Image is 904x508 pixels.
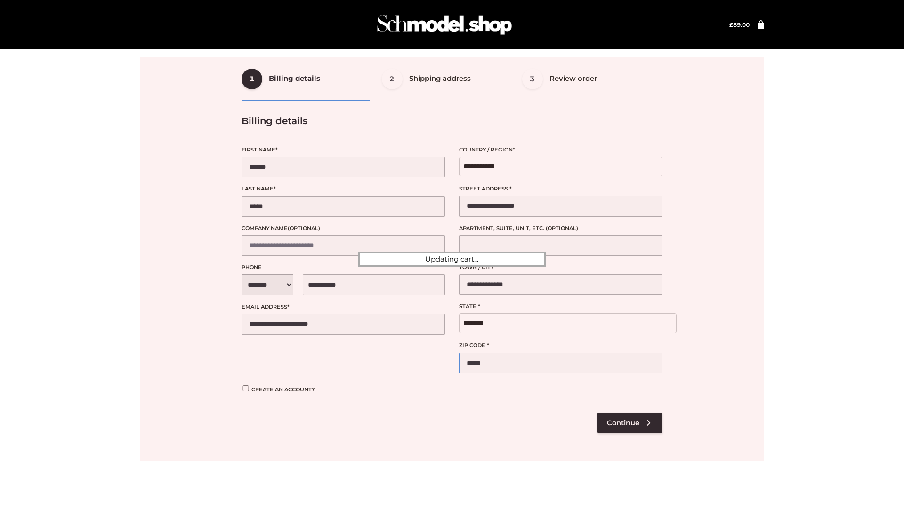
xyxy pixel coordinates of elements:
span: £ [729,21,733,28]
div: Updating cart... [358,252,546,267]
a: £89.00 [729,21,750,28]
img: Schmodel Admin 964 [374,6,515,43]
bdi: 89.00 [729,21,750,28]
